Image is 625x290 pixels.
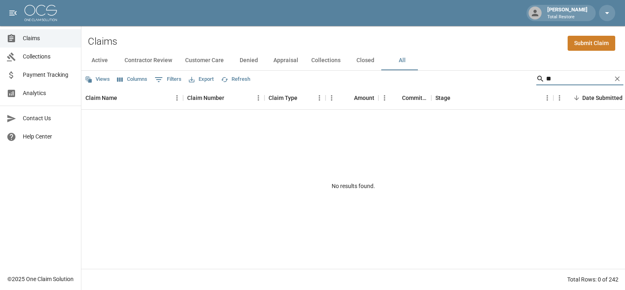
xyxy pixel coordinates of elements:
span: Help Center [23,132,74,141]
button: Menu [541,92,553,104]
button: Sort [224,92,236,104]
span: Analytics [23,89,74,97]
button: Sort [117,92,129,104]
button: Sort [343,92,354,104]
button: Clear [611,73,623,85]
div: Committed Amount [378,87,431,109]
button: Show filters [153,73,184,86]
button: Menu [171,92,183,104]
div: Claim Type [264,87,326,109]
button: Active [81,51,118,70]
img: ocs-logo-white-transparent.png [24,5,57,21]
div: Claim Name [85,87,117,109]
div: Claim Number [183,87,264,109]
div: No results found. [81,110,625,263]
div: Claim Name [81,87,183,109]
span: Collections [23,52,74,61]
button: Menu [252,92,264,104]
button: Contractor Review [118,51,179,70]
button: Export [187,73,216,86]
a: Submit Claim [568,36,615,51]
button: Appraisal [267,51,305,70]
button: Sort [571,92,582,104]
button: Customer Care [179,51,230,70]
div: Claim Number [187,87,224,109]
div: [PERSON_NAME] [544,6,591,20]
button: Select columns [115,73,149,86]
div: Total Rows: 0 of 242 [567,275,618,284]
div: Claim Type [269,87,297,109]
div: Stage [431,87,553,109]
div: Committed Amount [402,87,427,109]
button: Sort [297,92,309,104]
button: Denied [230,51,267,70]
span: Payment Tracking [23,71,74,79]
button: Menu [313,92,326,104]
button: Menu [326,92,338,104]
button: Sort [391,92,402,104]
p: Total Restore [547,14,588,21]
div: Amount [326,87,378,109]
h2: Claims [88,36,117,48]
button: Closed [347,51,384,70]
button: Menu [378,92,391,104]
span: Claims [23,34,74,43]
div: Stage [435,87,450,109]
div: Search [536,72,623,87]
button: Collections [305,51,347,70]
div: Amount [354,87,374,109]
button: open drawer [5,5,21,21]
span: Contact Us [23,114,74,123]
button: Menu [553,92,566,104]
button: Views [83,73,112,86]
div: Date Submitted [582,87,623,109]
button: Refresh [219,73,252,86]
div: dynamic tabs [81,51,625,70]
button: Sort [450,92,462,104]
button: All [384,51,420,70]
div: © 2025 One Claim Solution [7,275,74,283]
